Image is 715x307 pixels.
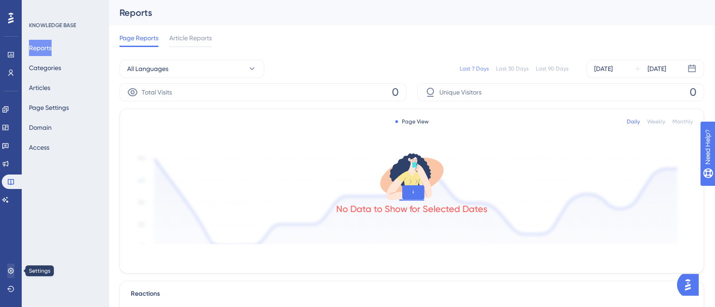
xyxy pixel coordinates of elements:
[536,65,568,72] div: Last 90 Days
[648,63,666,74] div: [DATE]
[627,118,640,125] div: Daily
[336,203,487,215] div: No Data to Show for Selected Dates
[29,80,50,96] button: Articles
[29,60,61,76] button: Categories
[29,22,76,29] div: KNOWLEDGE BASE
[392,85,399,99] span: 0
[496,65,529,72] div: Last 30 Days
[439,87,481,98] span: Unique Visitors
[131,288,693,299] div: Reactions
[594,63,613,74] div: [DATE]
[29,119,52,136] button: Domain
[690,85,696,99] span: 0
[29,139,49,156] button: Access
[672,118,693,125] div: Monthly
[119,60,264,78] button: All Languages
[119,6,682,19] div: Reports
[396,118,429,125] div: Page View
[127,63,168,74] span: All Languages
[460,65,489,72] div: Last 7 Days
[29,40,52,56] button: Reports
[21,2,57,13] span: Need Help?
[677,271,704,298] iframe: UserGuiding AI Assistant Launcher
[647,118,665,125] div: Weekly
[119,33,158,43] span: Page Reports
[142,87,172,98] span: Total Visits
[29,99,69,116] button: Page Settings
[169,33,212,43] span: Article Reports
